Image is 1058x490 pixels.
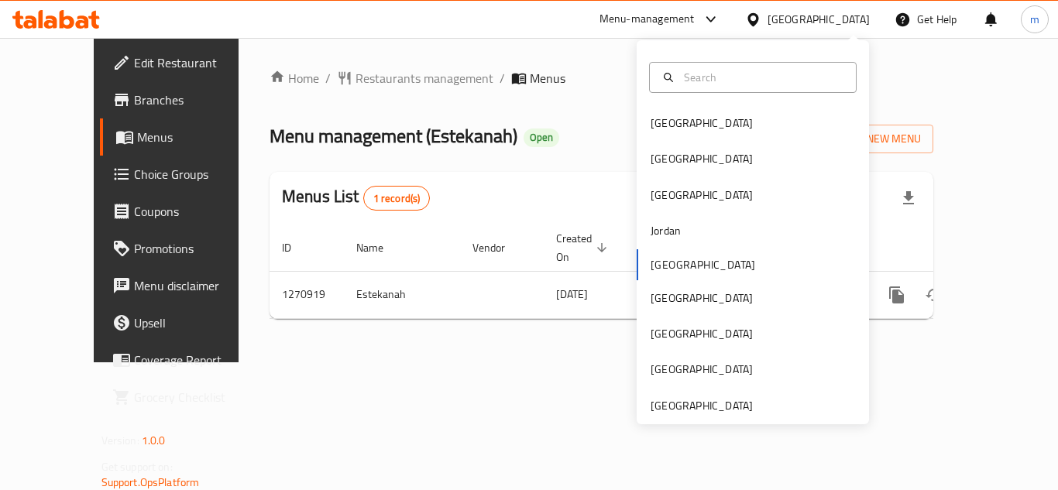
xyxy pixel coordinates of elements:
input: Search [678,69,847,86]
span: Coupons [134,202,258,221]
li: / [500,69,505,87]
span: Restaurants management [356,69,493,87]
div: [GEOGRAPHIC_DATA] [651,150,753,167]
span: Upsell [134,314,258,332]
a: Edit Restaurant [100,44,270,81]
span: [DATE] [556,284,588,304]
div: [GEOGRAPHIC_DATA] [651,290,753,307]
a: Grocery Checklist [100,379,270,416]
div: [GEOGRAPHIC_DATA] [651,397,753,414]
div: Open [524,128,559,147]
span: Menu disclaimer [134,276,258,295]
a: Menu disclaimer [100,267,270,304]
div: Export file [890,180,927,217]
span: m [1030,11,1039,28]
div: [GEOGRAPHIC_DATA] [651,115,753,132]
a: Promotions [100,230,270,267]
span: Version: [101,430,139,451]
a: Home [270,69,319,87]
div: Jordan [651,222,681,239]
div: [GEOGRAPHIC_DATA] [651,361,753,378]
span: Branches [134,91,258,109]
span: 1 record(s) [364,191,430,206]
a: Upsell [100,304,270,341]
button: more [878,276,915,314]
span: Menus [530,69,565,87]
span: 1.0.0 [142,430,166,451]
span: Menu management ( Estekanah ) [270,118,517,153]
a: Branches [100,81,270,118]
span: Created On [556,229,612,266]
span: Add New Menu [826,129,921,149]
div: [GEOGRAPHIC_DATA] [651,187,753,204]
span: Get support on: [101,457,173,477]
td: 1270919 [270,271,344,318]
button: Add New Menu [813,125,933,153]
h2: Menus List [282,185,430,211]
li: / [325,69,331,87]
span: Edit Restaurant [134,53,258,72]
span: Name [356,238,404,257]
nav: breadcrumb [270,69,933,87]
span: ID [282,238,311,257]
span: Menus [137,128,258,146]
a: Choice Groups [100,156,270,193]
div: [GEOGRAPHIC_DATA] [651,325,753,342]
button: Change Status [915,276,953,314]
div: Total records count [363,186,431,211]
td: Estekanah [344,271,460,318]
a: Coverage Report [100,341,270,379]
a: Menus [100,118,270,156]
span: Coverage Report [134,351,258,369]
div: [GEOGRAPHIC_DATA] [768,11,870,28]
span: Open [524,131,559,144]
span: Vendor [472,238,525,257]
div: Menu-management [599,10,695,29]
span: Promotions [134,239,258,258]
span: Grocery Checklist [134,388,258,406]
a: Coupons [100,193,270,230]
a: Restaurants management [337,69,493,87]
span: Choice Groups [134,165,258,183]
